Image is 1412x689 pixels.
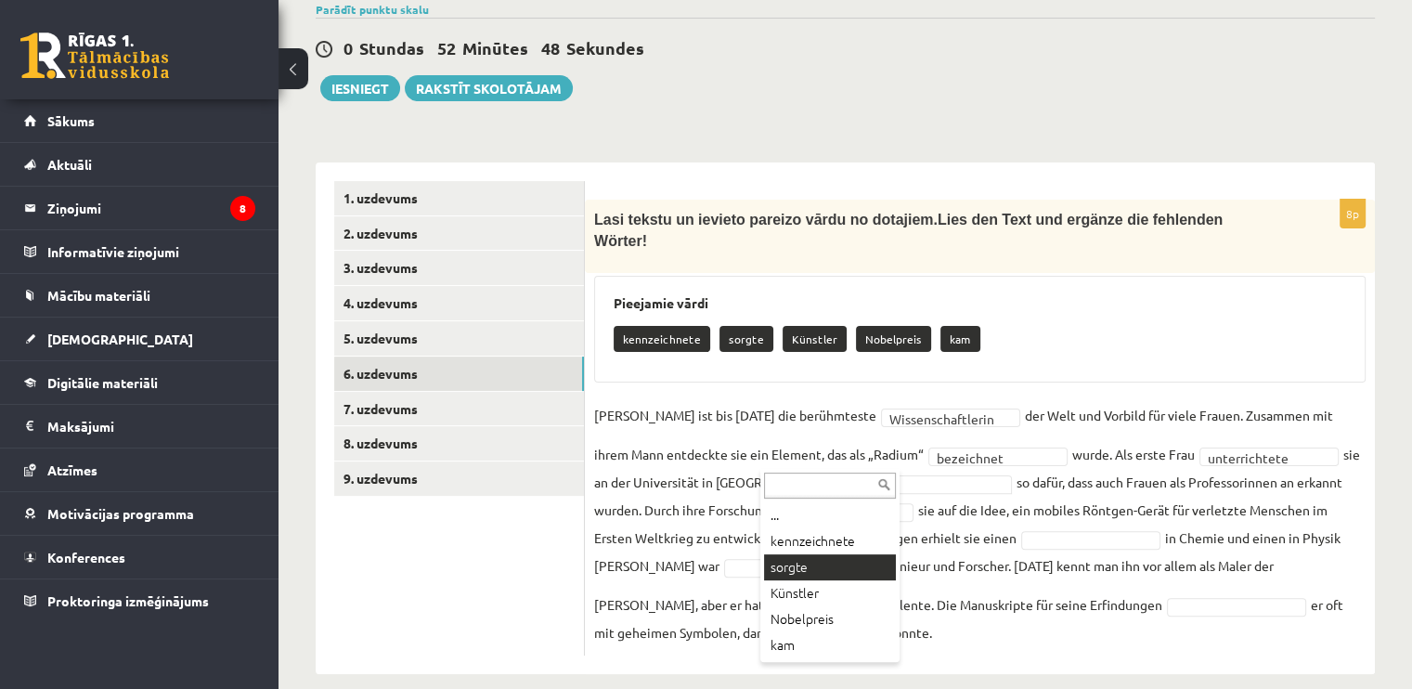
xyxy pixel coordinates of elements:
[764,580,896,606] div: Künstler
[764,632,896,658] div: kam
[764,606,896,632] div: Nobelpreis
[764,502,896,528] div: ...
[764,554,896,580] div: sorgte
[764,528,896,554] div: kennzeichnete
